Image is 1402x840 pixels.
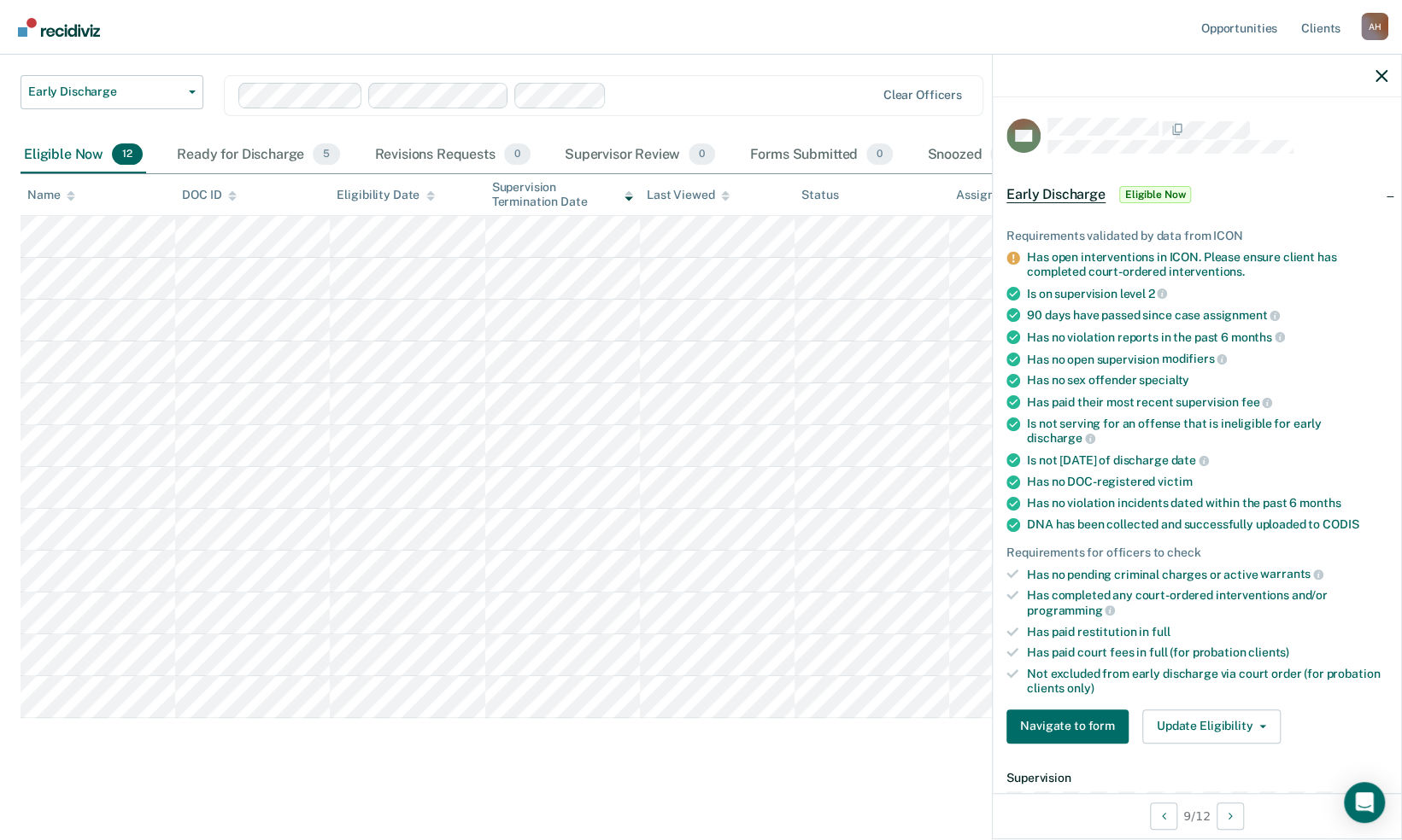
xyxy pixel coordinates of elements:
[1006,709,1135,744] a: Navigate to form link
[1027,352,1387,367] div: Has no open supervision
[1162,352,1228,365] span: modifiers
[182,188,237,202] div: DOC ID
[647,188,730,202] div: Last Viewed
[1006,186,1106,203] span: Early Discharge
[492,180,633,209] div: Supervision Termination Date
[112,143,143,166] span: 12
[1006,771,1387,785] dt: Supervision
[27,188,75,202] div: Name
[1248,645,1289,659] span: clients)
[1027,645,1387,660] div: Has paid court fees in full (for probation
[1142,709,1281,744] button: Update Eligibility
[1148,287,1168,300] span: 2
[1150,802,1177,830] button: Previous Opportunity
[1119,186,1192,203] span: Eligible Now
[1344,782,1385,823] div: Open Intercom Messenger
[313,143,340,166] span: 5
[1027,373,1387,388] div: Has no sex offender
[993,167,1401,222] div: Early DischargeEligible Now
[173,137,343,174] div: Ready for Discharge
[1027,452,1387,468] div: Is not [DATE] of discharge
[1006,229,1387,243] div: Requirements validated by data from ICON
[1006,545,1387,560] div: Requirements for officers to check
[1217,802,1244,830] button: Next Opportunity
[1361,13,1388,40] button: Profile dropdown button
[1027,517,1387,532] div: DNA has been collected and successfully uploaded to
[371,137,533,174] div: Revisions Requests
[993,793,1401,838] div: 9 / 12
[883,88,962,102] div: Clear officers
[504,143,531,166] span: 0
[1027,567,1387,582] div: Has no pending criminal charges or active
[1203,308,1280,322] span: assignment
[1027,394,1387,410] div: Has paid their most recent supervision
[1027,496,1387,510] div: Has no violation incidents dated within the past 6
[337,188,435,202] div: Eligibility Date
[1139,373,1189,387] span: specialty
[1027,307,1387,323] div: 90 days have passed since case
[1241,395,1272,409] span: fee
[1299,496,1340,510] span: months
[1152,625,1170,639] span: full
[1027,604,1115,617] span: programming
[1067,681,1094,695] span: only)
[561,137,719,174] div: Supervisor Review
[1027,431,1095,445] span: discharge
[956,188,1036,202] div: Assigned to
[21,137,146,174] div: Eligible Now
[1027,625,1387,639] div: Has paid restitution in
[1158,475,1192,488] span: victim
[1027,588,1387,617] div: Has completed any court-ordered interventions and/or
[990,143,1024,166] span: 23
[1260,567,1323,580] span: warrants
[1231,330,1285,344] span: months
[1027,667,1387,696] div: Not excluded from early discharge via court order (for probation clients
[866,143,893,166] span: 0
[1361,13,1388,40] div: A H
[1027,417,1387,446] div: Is not serving for an offense that is ineligible for early
[1027,250,1387,279] div: Has open interventions in ICON. Please ensure client has completed court-ordered interventions.
[1323,517,1358,531] span: CODIS
[924,137,1027,174] div: Snoozed
[1170,453,1208,467] span: date
[18,18,100,37] img: Recidiviz
[1027,330,1387,345] div: Has no violation reports in the past 6
[28,85,182,99] span: Early Discharge
[1027,475,1387,489] div: Has no DOC-registered
[689,143,715,166] span: 0
[801,188,838,202] div: Status
[1006,709,1129,744] button: Navigate to form
[1027,286,1387,301] div: Is on supervision level
[746,137,896,174] div: Forms Submitted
